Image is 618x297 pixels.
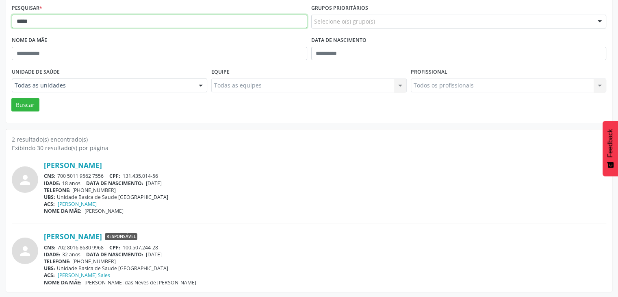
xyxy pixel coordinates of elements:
[12,135,606,144] div: 2 resultado(s) encontrado(s)
[146,180,162,187] span: [DATE]
[12,2,42,15] label: Pesquisar
[86,251,143,258] span: DATA DE NASCIMENTO:
[86,180,143,187] span: DATA DE NASCIMENTO:
[44,232,102,241] a: [PERSON_NAME]
[123,244,158,251] span: 100.507.244-28
[411,66,447,79] label: Profissional
[311,34,366,47] label: Data de nascimento
[314,17,375,26] span: Selecione o(s) grupo(s)
[11,98,39,112] button: Buscar
[607,129,614,157] span: Feedback
[44,194,606,201] div: Unidade Basica de Saude [GEOGRAPHIC_DATA]
[109,244,120,251] span: CPF:
[58,272,110,279] a: [PERSON_NAME] Sales
[18,244,33,258] i: person
[123,173,158,179] span: 131.435.014-56
[44,194,55,201] span: UBS:
[85,207,124,214] span: [PERSON_NAME]
[12,34,47,47] label: Nome da mãe
[44,180,606,187] div: 18 anos
[44,272,55,279] span: ACS:
[44,279,82,286] span: NOME DA MÃE:
[44,180,61,187] span: IDADE:
[85,279,196,286] span: [PERSON_NAME] das Neves de [PERSON_NAME]
[146,251,162,258] span: [DATE]
[109,173,120,179] span: CPF:
[12,66,60,79] label: Unidade de saúde
[44,258,71,265] span: TELEFONE:
[58,201,97,207] a: [PERSON_NAME]
[44,161,102,170] a: [PERSON_NAME]
[44,187,606,194] div: [PHONE_NUMBER]
[44,265,606,272] div: Unidade Basica de Saude [GEOGRAPHIC_DATA]
[211,66,230,79] label: Equipe
[44,173,56,179] span: CNS:
[105,233,137,240] span: Responsável
[18,173,33,187] i: person
[15,81,191,90] span: Todas as unidades
[44,251,606,258] div: 32 anos
[44,173,606,179] div: 700 5011 9562 7556
[311,2,368,15] label: Grupos prioritários
[44,207,82,214] span: NOME DA MÃE:
[44,258,606,265] div: [PHONE_NUMBER]
[12,144,606,152] div: Exibindo 30 resultado(s) por página
[44,251,61,258] span: IDADE:
[603,121,618,176] button: Feedback - Mostrar pesquisa
[44,244,56,251] span: CNS:
[44,201,55,207] span: ACS:
[44,265,55,272] span: UBS:
[44,187,71,194] span: TELEFONE:
[44,244,606,251] div: 702 8016 8680 9968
